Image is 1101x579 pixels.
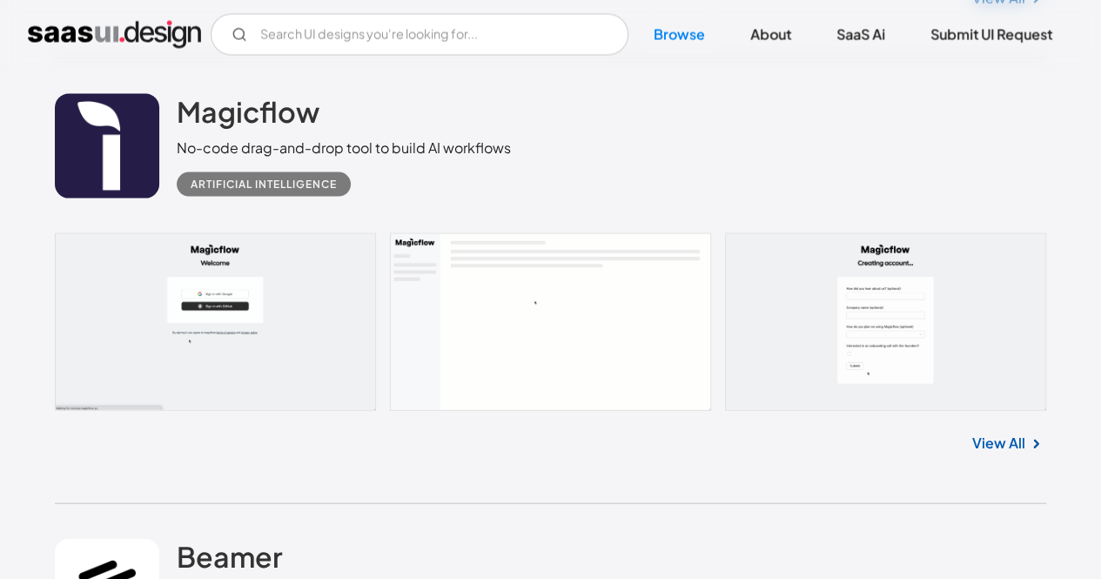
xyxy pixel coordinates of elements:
a: View All [972,433,1025,454]
h2: Magicflow [177,94,319,129]
input: Search UI designs you're looking for... [211,14,628,56]
a: Magicflow [177,94,319,138]
form: Email Form [211,14,628,56]
a: Browse [633,16,726,54]
a: Submit UI Request [910,16,1073,54]
a: home [28,21,201,49]
a: SaaS Ai [816,16,906,54]
div: No-code drag-and-drop tool to build AI workflows [177,138,511,158]
div: Artificial Intelligence [191,174,337,195]
h2: Beamer [177,539,283,574]
a: About [729,16,812,54]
